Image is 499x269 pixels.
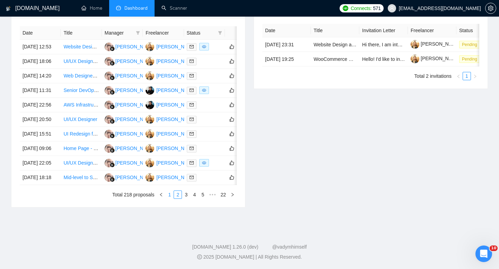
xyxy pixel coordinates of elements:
a: Website Design – Hero Section & Comparison Table [63,44,176,49]
span: mail [190,45,194,49]
img: VP [146,72,154,80]
div: [PERSON_NAME] [115,130,155,138]
span: mail [190,132,194,136]
div: [PERSON_NAME] [156,159,196,167]
span: like [229,146,234,151]
span: like [229,131,234,137]
td: [DATE] 11:31 [20,83,61,98]
span: filter [218,31,222,35]
a: UI/UX Designer [63,117,97,122]
span: user [389,6,394,11]
span: mail [190,161,194,165]
span: Connects: [351,4,371,12]
div: [PERSON_NAME] [156,57,196,65]
span: Pending [459,41,480,48]
img: gigradar-bm.png [110,46,115,51]
a: HH[PERSON_NAME] [105,116,155,122]
td: [DATE] 19:25 [262,52,311,66]
img: gigradar-bm.png [110,148,115,153]
span: right [230,193,235,197]
img: c1VvKIttGVViXNJL2ESZaUf3zaf4LsFQKa-J0jOo-moCuMrl1Xwh1qxgsHaISjvPQe [411,55,419,63]
img: HH [105,115,113,124]
img: gigradar-bm.png [110,90,115,95]
img: HH [105,101,113,109]
a: 22 [218,191,228,198]
a: homeHome [81,5,102,11]
a: VP[PERSON_NAME] [146,116,196,122]
a: @vadymhimself [272,244,307,250]
td: [DATE] 22:05 [20,156,61,170]
img: HH [105,144,113,153]
td: UI/UX Design Partner Needed for eCommerce CRO Projects [61,156,102,170]
a: VP[PERSON_NAME] [146,44,196,49]
span: 571 [373,4,380,12]
button: like [228,144,236,152]
div: [PERSON_NAME] [115,57,155,65]
td: UI/UX Designer for SaaS + Desktop App (Figma + Ant Design) - Long Term [61,54,102,69]
a: HH[PERSON_NAME] [105,145,155,151]
li: Total 218 proposals [112,191,154,199]
span: mail [190,59,194,63]
td: [DATE] 18:18 [20,170,61,185]
li: Previous Page [157,191,165,199]
a: AWS Infrastructure Setup with IaC/DevOps Practices [63,102,177,108]
td: [DATE] 22:56 [20,98,61,112]
a: 2 [174,191,182,198]
span: mail [190,146,194,150]
div: [PERSON_NAME] [156,86,196,94]
button: like [228,173,236,182]
img: HH [105,173,113,182]
button: like [228,72,236,80]
a: 4 [191,191,198,198]
span: filter [134,28,141,38]
a: Home Page - Looking for rockstar UI [63,146,142,151]
img: VP [146,57,154,66]
a: [PERSON_NAME] [411,56,461,61]
button: like [228,159,236,167]
img: gigradar-bm.png [110,119,115,124]
span: like [229,58,234,64]
img: IB [146,101,154,109]
a: IB[PERSON_NAME] [146,102,196,107]
span: 10 [490,245,498,251]
img: gigradar-bm.png [110,61,115,66]
td: [DATE] 20:50 [20,112,61,127]
a: HH[PERSON_NAME] [105,131,155,136]
div: [PERSON_NAME] [156,72,196,80]
span: like [229,73,234,78]
span: Dashboard [124,5,148,11]
a: HH[PERSON_NAME] [105,58,155,64]
a: VP[PERSON_NAME] [146,174,196,180]
a: Senior DevOps Engineer for Secure Server Setup [63,87,170,93]
img: gigradar-bm.png [110,133,115,138]
img: VP [146,159,154,167]
button: like [228,86,236,94]
div: [PERSON_NAME] [115,115,155,123]
li: Next Page [471,72,479,80]
li: 2 [174,191,182,199]
div: [PERSON_NAME] [156,43,196,50]
a: Pending [459,56,483,62]
td: Website Design – Hero Section & Comparison Table [61,40,102,54]
span: mail [190,74,194,78]
li: Next 5 Pages [207,191,218,199]
td: UI Redesign for Slot Games Control Interface [61,127,102,141]
button: like [228,115,236,123]
a: 1 [463,72,471,80]
td: Web Designer Needed for Figma Designs in Tourism Sector [61,69,102,83]
a: Website Design and Development [314,42,387,47]
a: Mid-level to Senior Figma UX Designer [63,175,147,180]
button: left [454,72,463,80]
span: filter [136,31,140,35]
img: gigradar-bm.png [110,163,115,167]
img: upwork-logo.png [343,6,348,11]
a: UI Redesign for Slot Games Control Interface [63,131,161,137]
td: Mid-level to Senior Figma UX Designer [61,170,102,185]
div: 2025 [DOMAIN_NAME] | All Rights Reserved. [6,253,493,261]
button: like [228,43,236,51]
a: IB[PERSON_NAME] [146,87,196,93]
td: [DATE] 12:53 [20,40,61,54]
img: VP [146,173,154,182]
a: 5 [199,191,207,198]
span: eye [202,88,206,92]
